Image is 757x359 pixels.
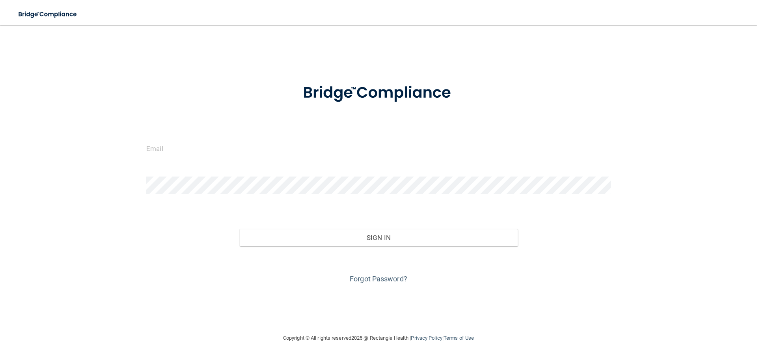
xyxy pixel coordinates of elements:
[235,326,522,351] div: Copyright © All rights reserved 2025 @ Rectangle Health | |
[239,229,518,246] button: Sign In
[411,335,442,341] a: Privacy Policy
[350,275,407,283] a: Forgot Password?
[287,73,470,113] img: bridge_compliance_login_screen.278c3ca4.svg
[444,335,474,341] a: Terms of Use
[146,140,611,157] input: Email
[12,6,84,22] img: bridge_compliance_login_screen.278c3ca4.svg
